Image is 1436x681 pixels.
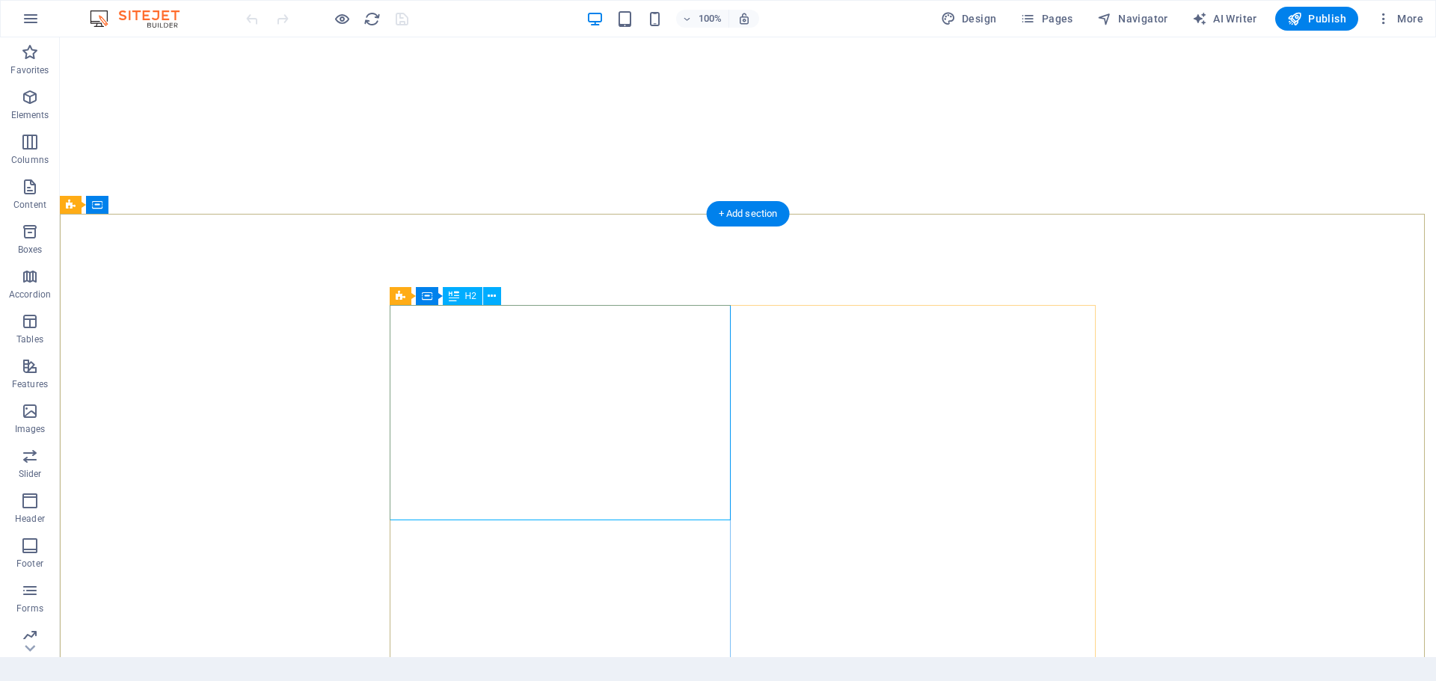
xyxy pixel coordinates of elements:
[1097,11,1168,26] span: Navigator
[11,109,49,121] p: Elements
[1370,7,1429,31] button: More
[12,378,48,390] p: Features
[15,513,45,525] p: Header
[699,10,722,28] h6: 100%
[1287,11,1346,26] span: Publish
[333,10,351,28] button: Click here to leave preview mode and continue editing
[676,10,729,28] button: 100%
[86,10,198,28] img: Editor Logo
[707,201,790,227] div: + Add section
[737,12,751,25] i: On resize automatically adjust zoom level to fit chosen device.
[11,154,49,166] p: Columns
[465,292,476,301] span: H2
[941,11,997,26] span: Design
[9,289,51,301] p: Accordion
[1186,7,1263,31] button: AI Writer
[1192,11,1257,26] span: AI Writer
[15,423,46,435] p: Images
[1275,7,1358,31] button: Publish
[1376,11,1423,26] span: More
[1014,7,1078,31] button: Pages
[16,603,43,614] p: Forms
[1091,7,1174,31] button: Navigator
[1020,11,1073,26] span: Pages
[16,558,43,570] p: Footer
[16,333,43,345] p: Tables
[13,199,46,211] p: Content
[18,244,43,256] p: Boxes
[935,7,1003,31] div: Design (Ctrl+Alt+Y)
[19,468,42,480] p: Slider
[363,10,381,28] i: Reload page
[10,64,49,76] p: Favorites
[363,10,381,28] button: reload
[935,7,1003,31] button: Design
